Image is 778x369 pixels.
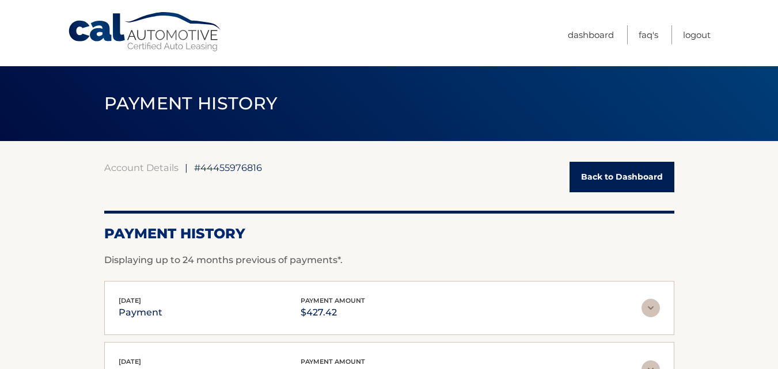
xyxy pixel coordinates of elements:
span: #44455976816 [194,162,262,173]
p: $427.42 [301,305,365,321]
a: Dashboard [568,25,614,44]
a: Logout [683,25,711,44]
span: [DATE] [119,357,141,366]
a: Account Details [104,162,179,173]
h2: Payment History [104,225,674,242]
span: payment amount [301,357,365,366]
span: | [185,162,188,173]
span: [DATE] [119,296,141,305]
a: Back to Dashboard [570,162,674,192]
span: PAYMENT HISTORY [104,93,278,114]
p: Displaying up to 24 months previous of payments*. [104,253,674,267]
img: accordion-rest.svg [642,299,660,317]
p: payment [119,305,162,321]
span: payment amount [301,296,365,305]
a: Cal Automotive [67,12,223,52]
a: FAQ's [639,25,658,44]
